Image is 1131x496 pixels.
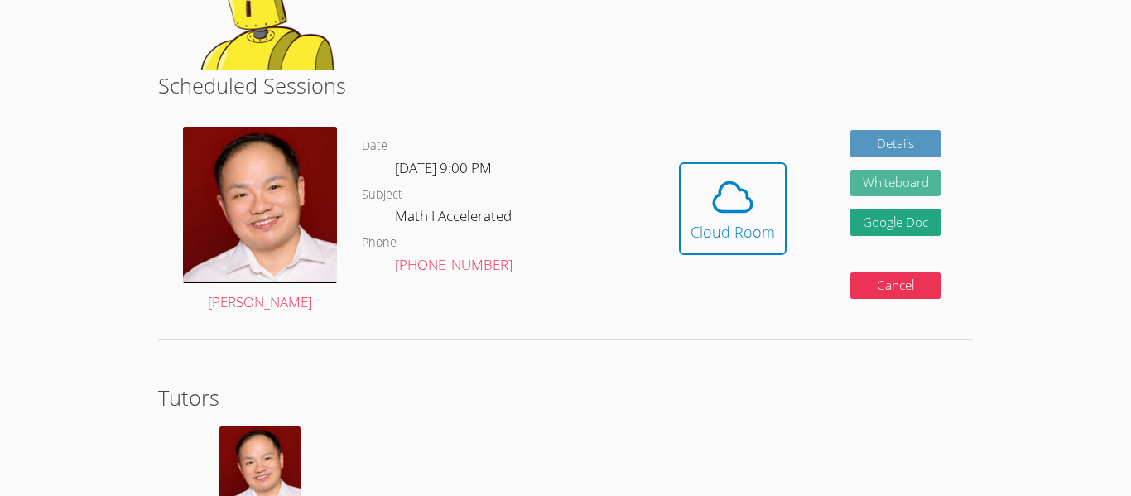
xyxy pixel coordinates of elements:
[850,170,941,197] button: Whiteboard
[395,255,513,274] a: [PHONE_NUMBER]
[850,272,941,300] button: Cancel
[395,158,492,177] span: [DATE] 9:00 PM
[362,185,402,205] dt: Subject
[362,136,387,157] dt: Date
[158,382,973,413] h2: Tutors
[679,162,787,255] button: Cloud Room
[850,209,941,236] a: Google Doc
[850,130,941,157] a: Details
[691,220,775,243] div: Cloud Room
[183,127,337,283] img: avatar.png
[395,205,515,233] dd: Math I Accelerated
[183,127,337,315] a: [PERSON_NAME]
[362,233,397,253] dt: Phone
[158,70,973,101] h2: Scheduled Sessions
